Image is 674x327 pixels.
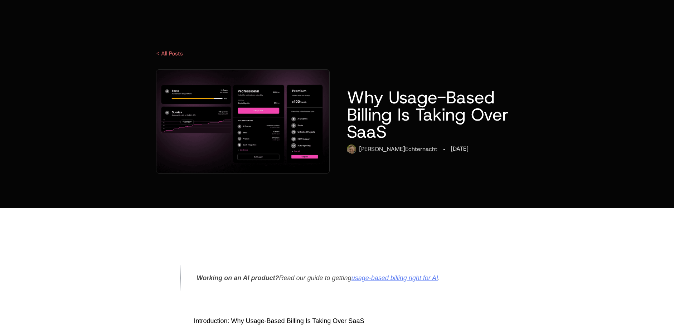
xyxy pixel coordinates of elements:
[156,50,183,57] a: < All Posts
[347,145,356,154] img: Ryan Echternacht
[347,89,518,140] h1: Why Usage-Based Billing Is Taking Over SaaS
[443,145,445,155] div: ·
[359,145,437,153] div: [PERSON_NAME] Echternacht
[197,274,279,282] span: Working on an AI product?
[197,271,480,285] p: Read our guide to getting .
[351,274,438,282] a: usage-based billing right for AI
[156,70,330,173] img: Pillar - UBP
[451,145,469,153] div: [DATE]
